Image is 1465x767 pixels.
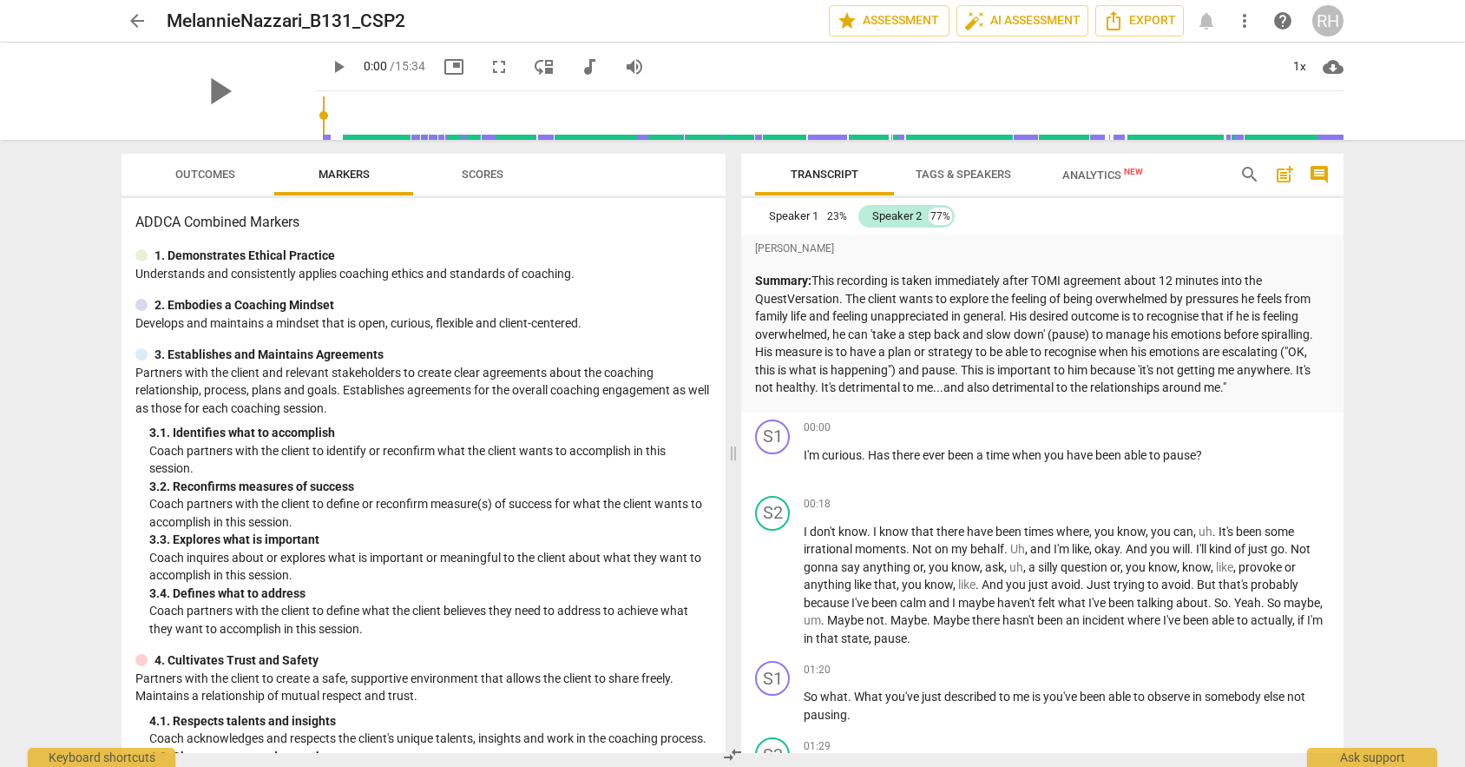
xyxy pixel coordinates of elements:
[804,739,831,754] span: 01:29
[916,168,1011,181] span: Tags & Speakers
[489,56,509,77] span: fullscreen
[154,296,334,314] p: 2. Embodies a Coaching Mindset
[1028,560,1038,574] span: a
[933,613,972,627] span: Maybe
[1038,560,1061,574] span: silly
[438,51,470,83] button: Picture in picture
[1234,10,1255,31] span: more_vert
[1147,690,1192,704] span: observe
[135,314,712,333] p: Develops and maintains a mindset that is open, curious, flexible and client-centered.
[948,448,976,462] span: been
[1197,578,1219,592] span: But
[1312,5,1343,36] button: RH
[906,542,912,556] span: .
[149,424,712,442] div: 3. 1. Identifies what to accomplish
[1196,542,1209,556] span: I'll
[1251,613,1292,627] span: actually
[1061,560,1110,574] span: question
[1307,613,1323,627] span: I'm
[1323,56,1343,77] span: cloud_download
[985,560,1004,574] span: ask
[1183,613,1212,627] span: been
[574,51,605,83] button: Switch to audio player
[624,56,645,77] span: volume_up
[1037,613,1066,627] span: been
[1149,448,1163,462] span: to
[967,525,995,539] span: have
[1013,690,1032,704] span: me
[1297,613,1307,627] span: if
[1267,596,1284,610] span: So
[862,448,868,462] span: .
[851,596,871,610] span: I've
[972,613,1002,627] span: there
[964,10,1081,31] span: AI Assessment
[135,265,712,283] p: Understands and consistently applies coaching ethics and standards of coaching.
[804,560,841,574] span: gonna
[1012,448,1044,462] span: when
[1205,690,1264,704] span: somebody
[863,560,913,574] span: anything
[1120,542,1126,556] span: .
[1147,578,1161,592] span: to
[821,613,827,627] span: .
[149,478,712,496] div: 3. 2. Reconfirms measures of success
[755,661,790,696] div: Change speaker
[997,596,1038,610] span: haven't
[1264,690,1287,704] span: else
[1094,525,1117,539] span: you
[1028,578,1051,592] span: just
[722,744,743,765] span: compare_arrows
[1193,525,1199,539] span: ,
[1248,542,1271,556] span: just
[890,613,927,627] span: Maybe
[804,448,822,462] span: I'm
[619,51,650,83] button: Volume
[135,364,712,418] p: Partners with the client and relevant stakeholders to create clear agreements about the coaching ...
[847,708,851,722] span: .
[1024,525,1056,539] span: times
[167,10,405,32] h2: MelannieNazzari_B131_CSP2
[1173,542,1190,556] span: will
[841,631,869,645] span: state
[804,663,831,678] span: 01:20
[1002,613,1037,627] span: hasn't
[874,578,897,592] span: that
[1087,578,1114,592] span: Just
[1287,690,1305,704] span: not
[1196,448,1202,462] span: ?
[924,578,953,592] span: know
[1236,161,1264,188] button: Search
[1120,560,1126,574] span: ,
[1284,596,1320,610] span: maybe
[1133,690,1147,704] span: to
[958,578,976,592] span: Filler word
[804,497,831,512] span: 00:18
[1305,161,1333,188] button: Show/Hide comments
[1163,448,1196,462] span: pause
[1124,167,1143,176] span: New
[1080,690,1108,704] span: been
[885,690,922,704] span: you've
[1161,578,1191,592] span: avoid
[149,549,712,585] p: Coach inquires about or explores what is important or meaningful to the client about what they wa...
[1137,596,1176,610] span: talking
[956,5,1088,36] button: AI Assessment
[827,613,866,627] span: Maybe
[1190,542,1196,556] span: .
[871,596,900,610] span: been
[791,168,858,181] span: Transcript
[1283,53,1316,81] div: 1x
[1199,525,1212,539] span: Filler word
[838,525,867,539] span: know
[1088,596,1108,610] span: I've
[1267,5,1298,36] a: Help
[755,420,790,454] div: Change speaker
[927,613,933,627] span: .
[127,10,148,31] span: arrow_back
[976,448,986,462] span: a
[1214,596,1228,610] span: So
[874,631,907,645] span: pause
[1117,525,1146,539] span: know
[483,51,515,83] button: Fullscreen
